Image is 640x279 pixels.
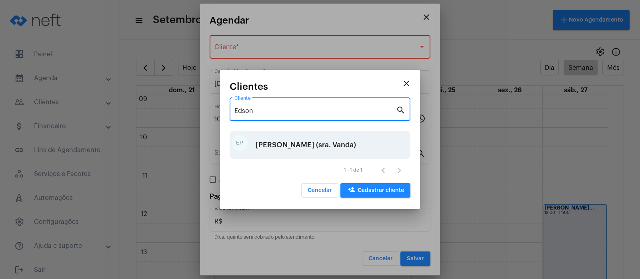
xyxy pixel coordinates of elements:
[396,105,406,115] mat-icon: search
[301,183,338,198] button: Cancelar
[347,188,404,193] span: Cadastrar cliente
[234,107,396,115] input: Pesquisar cliente
[347,186,356,196] mat-icon: person_add
[344,168,362,173] div: 1 - 1 de 1
[230,81,268,92] span: Clientes
[375,162,391,178] button: Página anterior
[256,133,356,157] div: [PERSON_NAME] (sra. Vanda)
[391,162,407,178] button: Próxima página
[402,79,411,88] mat-icon: close
[232,135,248,151] div: EP
[308,188,332,193] span: Cancelar
[340,183,410,198] button: Cadastrar cliente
